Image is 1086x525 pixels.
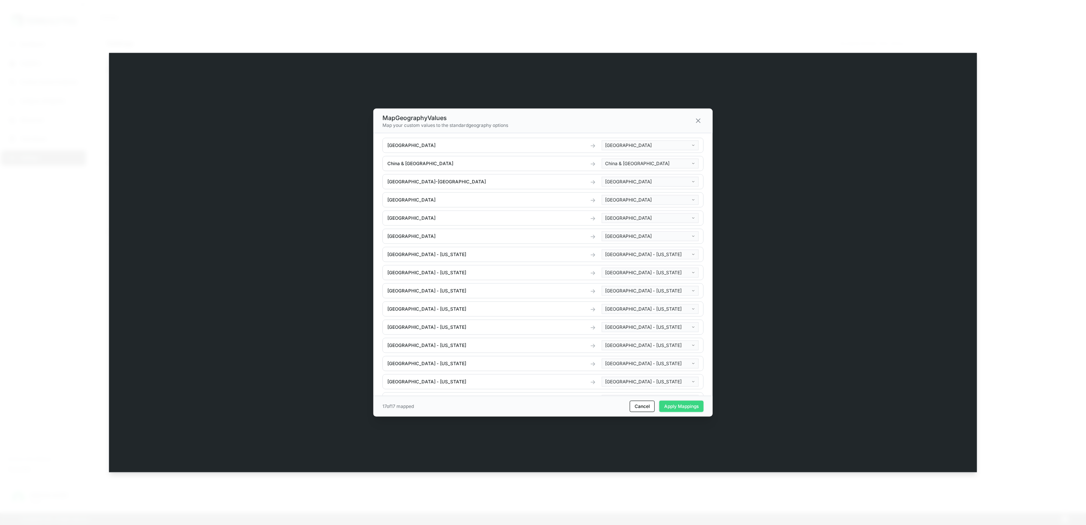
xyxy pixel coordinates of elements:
span: → [590,286,596,295]
span: → [590,304,596,313]
span: → [590,231,596,241]
span: → [590,141,596,150]
span: [GEOGRAPHIC_DATA] [387,233,435,239]
span: → [590,195,596,204]
span: → [590,395,596,404]
button: [GEOGRAPHIC_DATA] [602,195,699,205]
button: [GEOGRAPHIC_DATA] - [US_STATE] [602,249,699,259]
span: → [590,177,596,186]
button: [GEOGRAPHIC_DATA] - [US_STATE] [602,395,699,405]
span: [GEOGRAPHIC_DATA] [387,215,435,221]
span: [GEOGRAPHIC_DATA] - [US_STATE] [387,378,466,384]
button: [GEOGRAPHIC_DATA] - [US_STATE] [602,304,699,314]
button: [GEOGRAPHIC_DATA] - [US_STATE] [602,377,699,386]
span: → [590,359,596,368]
h3: Map Geography Values [382,113,508,122]
div: 17 of 17 mapped [382,403,414,409]
span: [GEOGRAPHIC_DATA] - [US_STATE] [387,324,466,330]
span: [GEOGRAPHIC_DATA]-[GEOGRAPHIC_DATA] [387,178,486,184]
span: → [590,322,596,331]
button: Cancel [630,400,655,412]
button: China & [GEOGRAPHIC_DATA] [602,158,699,168]
button: [GEOGRAPHIC_DATA] [602,140,699,150]
button: [GEOGRAPHIC_DATA] - [US_STATE] [602,340,699,350]
span: → [590,250,596,259]
span: [GEOGRAPHIC_DATA] [387,142,435,148]
span: [GEOGRAPHIC_DATA] - [US_STATE] [387,306,466,312]
button: Apply Mappings [659,400,704,412]
button: [GEOGRAPHIC_DATA] [602,177,699,186]
span: [GEOGRAPHIC_DATA] - [US_STATE] [387,269,466,275]
span: → [590,268,596,277]
span: [GEOGRAPHIC_DATA] - [US_STATE] [387,342,466,348]
span: [GEOGRAPHIC_DATA] - [US_STATE] [387,360,466,366]
button: [GEOGRAPHIC_DATA] [602,213,699,223]
span: → [590,213,596,222]
span: [GEOGRAPHIC_DATA] [387,197,435,203]
span: [GEOGRAPHIC_DATA] - [US_STATE] [387,287,466,294]
span: [GEOGRAPHIC_DATA] - [US_STATE] [387,251,466,257]
span: → [590,159,596,168]
button: [GEOGRAPHIC_DATA] - [US_STATE] [602,358,699,368]
span: → [590,341,596,350]
button: [GEOGRAPHIC_DATA] - [US_STATE] [602,267,699,277]
span: → [590,377,596,386]
button: [GEOGRAPHIC_DATA] - [US_STATE] [602,322,699,332]
p: Map your custom values to the standard geography options [382,122,508,128]
button: [GEOGRAPHIC_DATA] [602,231,699,241]
button: [GEOGRAPHIC_DATA] - [US_STATE] [602,286,699,295]
span: China & [GEOGRAPHIC_DATA] [387,160,453,166]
